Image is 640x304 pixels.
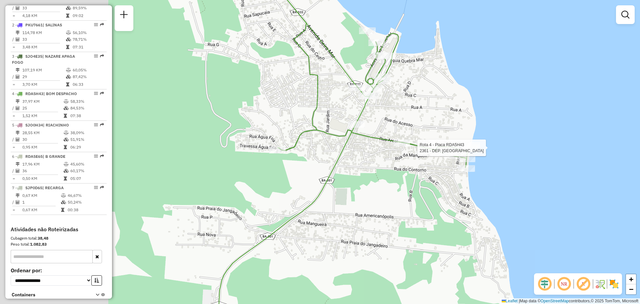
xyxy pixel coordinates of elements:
h4: Atividades não Roteirizadas [11,226,107,233]
td: 3,70 KM [22,81,66,88]
a: Nova sessão e pesquisa [117,8,131,23]
td: 33 [22,36,66,43]
em: Rota exportada [100,23,104,27]
span: 7 - [12,185,64,190]
strong: 1.082,83 [30,242,47,247]
a: Leaflet [502,299,518,303]
i: % de utilização do peso [64,131,69,135]
td: = [12,144,15,150]
td: / [12,199,15,206]
i: Total de Atividades [16,75,20,79]
em: Rota exportada [100,123,104,127]
span: | BOM DESPACHO [43,91,77,96]
td: 56,10% [72,29,104,36]
td: 0,50 KM [22,175,63,182]
span: | [519,299,520,303]
i: % de utilização da cubagem [64,137,69,141]
td: 60,05% [72,67,104,73]
td: 50,24% [67,199,104,206]
td: 33 [22,5,66,11]
span: + [629,275,633,283]
td: = [12,81,15,88]
i: Distância Total [16,162,20,166]
td: = [12,175,15,182]
i: % de utilização da cubagem [64,169,69,173]
i: Total de Atividades [16,6,20,10]
i: Tempo total em rota [64,177,67,181]
td: 37,97 KM [22,98,63,105]
i: % de utilização da cubagem [66,37,71,41]
i: Total de Atividades [16,106,20,110]
td: 107,19 KM [22,67,66,73]
span: 5 - [12,122,69,127]
a: Zoom out [626,284,636,294]
td: 25 [22,105,63,111]
td: 36 [22,168,63,174]
i: % de utilização do peso [61,194,66,198]
span: | RIACHINHO [43,122,69,127]
span: RDA5E65 [25,154,43,159]
button: Ordem crescente [91,275,102,286]
span: 4 - [12,91,77,96]
i: % de utilização do peso [64,99,69,103]
em: Rota exportada [100,154,104,158]
td: 17,96 KM [22,161,63,168]
em: Opções [94,186,98,190]
i: % de utilização do peso [66,31,71,35]
i: Distância Total [16,99,20,103]
i: Total de Atividades [16,37,20,41]
td: 09:02 [72,12,104,19]
td: 87,42% [72,73,104,80]
div: Peso total: [11,241,107,247]
td: 114,78 KM [22,29,66,36]
em: Rota exportada [100,186,104,190]
span: Containers [12,291,87,298]
td: 78,71% [72,36,104,43]
i: Distância Total [16,68,20,72]
i: Total de Atividades [16,137,20,141]
em: Opções [94,123,98,127]
td: 06:29 [70,144,104,150]
td: = [12,12,15,19]
i: Tempo total em rota [61,208,64,212]
i: Distância Total [16,194,20,198]
td: / [12,168,15,174]
span: SJP0D65 [25,185,42,190]
em: Rota exportada [100,91,104,95]
em: Opções [94,91,98,95]
i: % de utilização da cubagem [64,106,69,110]
td: 05:07 [70,175,104,182]
td: 0,67 KM [22,207,61,213]
td: 07:31 [72,44,104,50]
i: Tempo total em rota [66,14,69,18]
span: PKU7661 [25,22,43,27]
span: − [629,285,633,293]
i: Distância Total [16,31,20,35]
span: SJO4E35 [25,54,42,59]
em: Opções [94,154,98,158]
td: 58,33% [70,98,104,105]
i: Distância Total [16,131,20,135]
td: 89,59% [72,5,104,11]
td: 46,67% [67,192,104,199]
span: | B GRANDE [43,154,65,159]
td: 1 [22,199,61,206]
i: Total de Atividades [16,200,20,204]
td: = [12,112,15,119]
td: 51,91% [70,136,104,143]
em: Opções [94,54,98,58]
i: Tempo total em rota [66,45,69,49]
em: Rota exportada [100,54,104,58]
td: 29 [22,73,66,80]
td: = [12,207,15,213]
label: Ordenar por: [11,266,107,274]
i: % de utilização do peso [66,68,71,72]
a: Zoom in [626,274,636,284]
span: SJO0H34 [25,122,43,127]
td: = [12,44,15,50]
td: 4,18 KM [22,12,66,19]
td: 38,09% [70,129,104,136]
strong: 38,48 [38,236,48,241]
img: Fluxo de ruas [595,279,605,289]
td: 3,48 KM [22,44,66,50]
